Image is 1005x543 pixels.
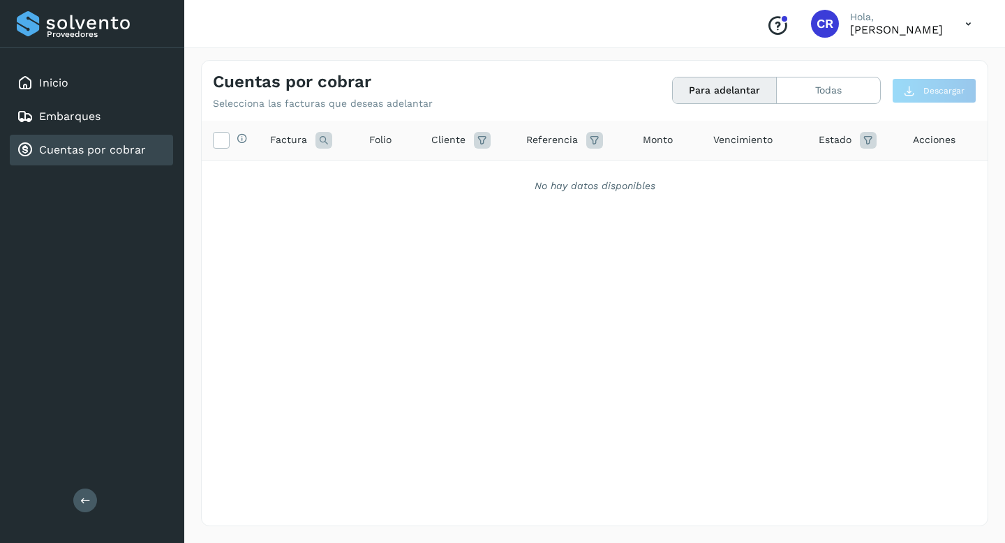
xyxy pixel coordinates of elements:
div: Inicio [10,68,173,98]
span: Descargar [923,84,965,97]
span: Monto [643,133,673,147]
button: Descargar [892,78,976,103]
a: Inicio [39,76,68,89]
p: CARLOS RODOLFO BELLI PEDRAZA [850,23,943,36]
span: Estado [819,133,851,147]
div: No hay datos disponibles [220,179,969,193]
span: Folio [369,133,392,147]
button: Para adelantar [673,77,777,103]
p: Proveedores [47,29,167,39]
span: Vencimiento [713,133,773,147]
a: Cuentas por cobrar [39,143,146,156]
p: Hola, [850,11,943,23]
span: Cliente [431,133,466,147]
span: Factura [270,133,307,147]
p: Selecciona las facturas que deseas adelantar [213,98,433,110]
span: Acciones [913,133,955,147]
div: Embarques [10,101,173,132]
button: Todas [777,77,880,103]
span: Referencia [526,133,578,147]
a: Embarques [39,110,100,123]
h4: Cuentas por cobrar [213,72,371,92]
div: Cuentas por cobrar [10,135,173,165]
